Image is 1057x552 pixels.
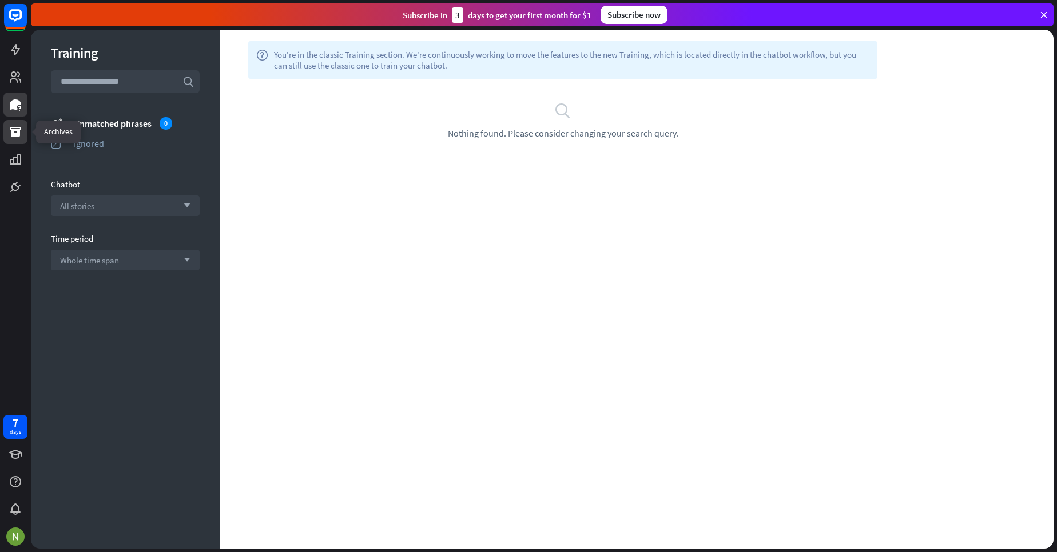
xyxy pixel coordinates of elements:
[178,257,190,263] i: arrow_down
[13,418,18,428] div: 7
[60,201,94,211] span: All stories
[601,6,667,24] div: Subscribe now
[9,5,43,39] button: Open LiveChat chat widget
[160,117,172,130] div: 0
[51,117,62,129] i: unmatched_phrases
[10,428,21,436] div: days
[74,138,200,149] div: Ignored
[256,49,268,71] i: help
[51,138,62,149] i: ignored
[403,7,591,23] div: Subscribe in days to get your first month for $1
[448,127,678,139] span: Nothing found. Please consider changing your search query.
[51,233,200,244] div: Time period
[274,49,869,71] span: You're in the classic Training section. We're continuously working to move the features to the ne...
[178,202,190,209] i: arrow_down
[74,117,200,130] div: Unmatched phrases
[182,76,194,87] i: search
[554,102,571,119] i: search
[3,415,27,439] a: 7 days
[60,255,119,266] span: Whole time span
[452,7,463,23] div: 3
[51,179,200,190] div: Chatbot
[51,44,200,62] div: Training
